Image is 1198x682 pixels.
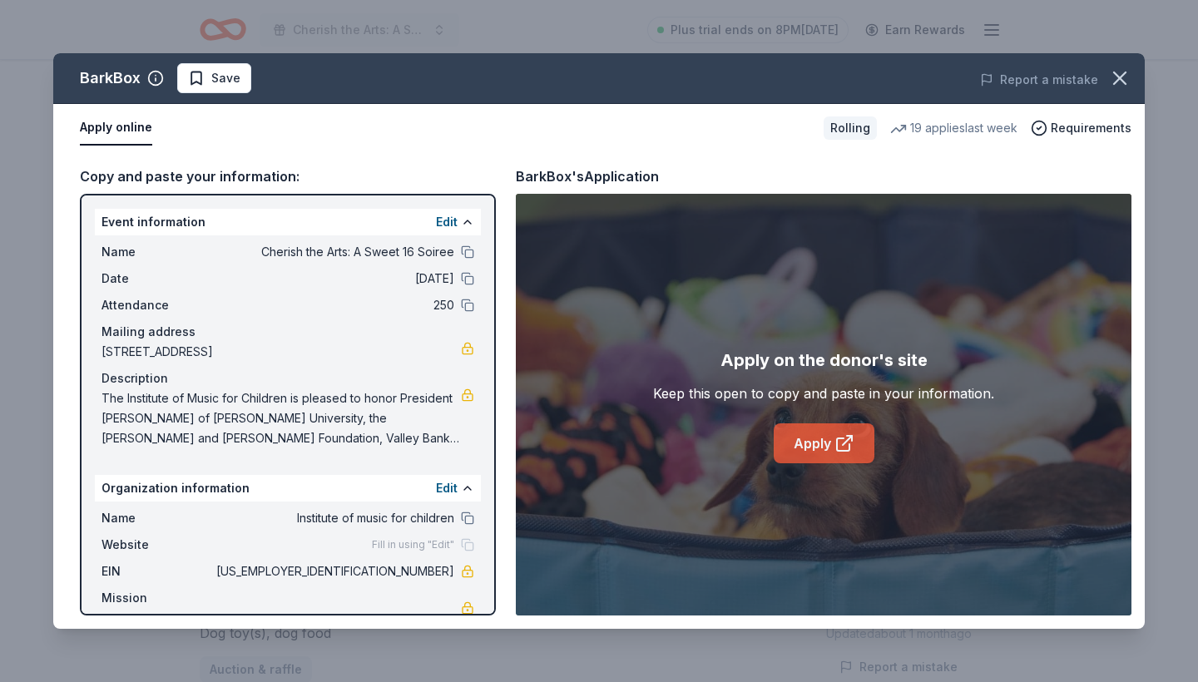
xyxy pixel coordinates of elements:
[101,588,213,628] span: Mission statement
[436,478,458,498] button: Edit
[653,383,994,403] div: Keep this open to copy and paste in your information.
[95,475,481,502] div: Organization information
[1051,118,1131,138] span: Requirements
[213,508,454,528] span: Institute of music for children
[101,269,213,289] span: Date
[372,538,454,551] span: Fill in using "Edit"
[1031,118,1131,138] button: Requirements
[101,561,213,581] span: EIN
[177,63,251,93] button: Save
[101,242,213,262] span: Name
[80,166,496,187] div: Copy and paste your information:
[95,209,481,235] div: Event information
[101,388,461,448] span: The Institute of Music for Children is pleased to honor President [PERSON_NAME] of [PERSON_NAME] ...
[720,347,928,373] div: Apply on the donor's site
[824,116,877,140] div: Rolling
[516,166,659,187] div: BarkBox's Application
[213,295,454,315] span: 250
[101,535,213,555] span: Website
[101,342,461,362] span: [STREET_ADDRESS]
[774,423,874,463] a: Apply
[101,368,474,388] div: Description
[213,269,454,289] span: [DATE]
[80,65,141,91] div: BarkBox
[436,212,458,232] button: Edit
[101,295,213,315] span: Attendance
[213,561,454,581] span: [US_EMPLOYER_IDENTIFICATION_NUMBER]
[211,68,240,88] span: Save
[101,508,213,528] span: Name
[213,242,454,262] span: Cherish the Arts: A Sweet 16 Soiree
[980,70,1098,90] button: Report a mistake
[890,118,1017,138] div: 19 applies last week
[101,322,474,342] div: Mailing address
[80,111,152,146] button: Apply online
